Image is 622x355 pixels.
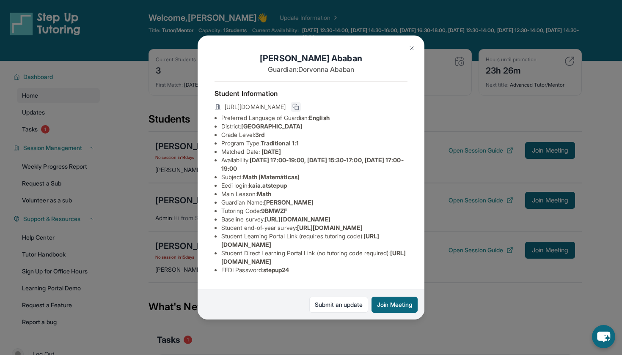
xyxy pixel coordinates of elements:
[243,173,300,180] span: Math (Matemáticas)
[221,181,407,190] li: Eedi login :
[215,64,407,74] p: Guardian: Dorvonna Ababan
[221,114,407,122] li: Preferred Language of Guardian:
[265,216,330,223] span: [URL][DOMAIN_NAME]
[261,148,281,155] span: [DATE]
[221,139,407,147] li: Program Type:
[257,190,271,197] span: Math
[221,131,407,139] li: Grade Level:
[309,297,368,313] a: Submit an update
[372,297,418,313] button: Join Meeting
[408,45,415,52] img: Close Icon
[221,156,404,172] span: [DATE] 17:00-19:00, [DATE] 15:30-17:00, [DATE] 17:00-19:00
[221,147,407,156] li: Matched Date:
[261,139,299,147] span: Traditional 1:1
[221,190,407,198] li: Main Lesson :
[221,249,407,266] li: Student Direct Learning Portal Link (no tutoring code required) :
[221,198,407,207] li: Guardian Name :
[291,102,301,112] button: Copy link
[215,88,407,98] h4: Student Information
[241,123,303,130] span: [GEOGRAPHIC_DATA]
[249,182,287,189] span: kaia.atstepup
[592,325,615,348] button: chat-button
[221,122,407,131] li: District:
[221,215,407,224] li: Baseline survey :
[309,114,330,121] span: English
[221,173,407,181] li: Subject :
[221,232,407,249] li: Student Learning Portal Link (requires tutoring code) :
[215,52,407,64] h1: [PERSON_NAME] Ababan
[255,131,264,138] span: 3rd
[221,207,407,215] li: Tutoring Code :
[221,156,407,173] li: Availability:
[261,207,287,214] span: 9BMWZF
[264,199,314,206] span: [PERSON_NAME]
[221,266,407,274] li: EEDI Password :
[263,266,289,273] span: stepup24
[221,224,407,232] li: Student end-of-year survey :
[297,224,363,231] span: [URL][DOMAIN_NAME]
[225,103,286,111] span: [URL][DOMAIN_NAME]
